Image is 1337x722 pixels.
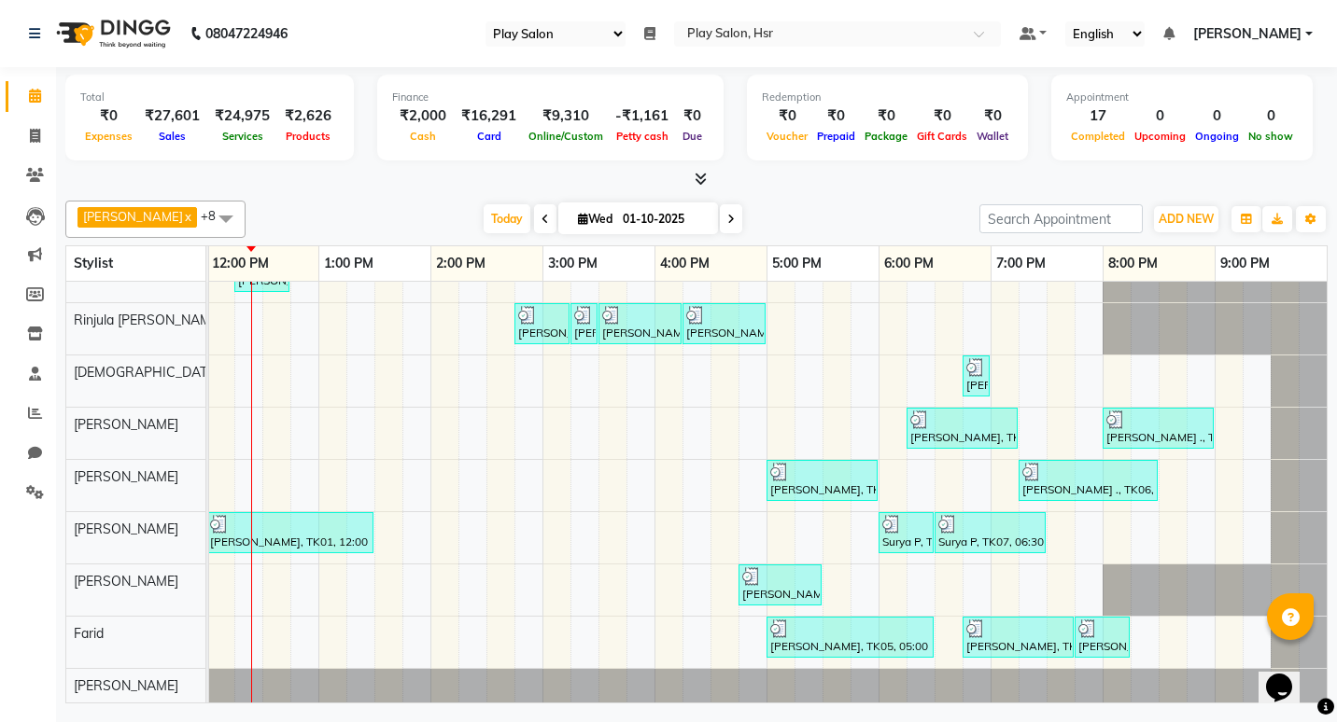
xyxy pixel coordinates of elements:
span: Stylist [74,255,113,271]
a: 3:00 PM [543,250,602,277]
span: [PERSON_NAME] [74,468,178,485]
input: 2025-10-01 [617,205,711,233]
a: 12:00 PM [207,250,274,277]
a: 1:00 PM [319,250,378,277]
div: [PERSON_NAME], TK01, 12:00 PM-01:30 PM, Hair Cut Men (Senior stylist),Hairotic Basic [PERSON_NAME... [208,515,372,550]
div: [PERSON_NAME], TK03, 03:30 PM-04:15 PM, Skeyndor Deep Cleansing Double Dimension - 30 mins [600,306,680,341]
div: [PERSON_NAME], TK08, 06:45 PM-07:00 PM, Threading-Eye Brow Shaping [964,358,988,394]
span: Prepaid [812,130,860,143]
span: +8 [201,208,230,223]
div: [PERSON_NAME], TK03, 03:15 PM-03:30 PM, Lipo Full Arm [572,306,596,341]
div: 0 [1190,105,1244,127]
span: Cash [405,130,441,143]
div: [PERSON_NAME], TK08, 06:45 PM-07:45 PM, Hair Cut Men (Senior stylist) [964,619,1072,655]
div: [PERSON_NAME], TK03, 06:15 PM-07:15 PM, Gel Nail Polish Application [908,410,1016,446]
span: Services [218,130,268,143]
div: ₹0 [812,105,860,127]
a: 8:00 PM [1104,250,1162,277]
div: ₹16,291 [454,105,524,127]
span: Sales [154,130,190,143]
div: ₹24,975 [207,105,277,127]
div: ₹27,601 [137,105,207,127]
div: Redemption [762,90,1013,105]
div: 0 [1244,105,1298,127]
span: [PERSON_NAME] [83,209,183,224]
span: [DEMOGRAPHIC_DATA][PERSON_NAME] [74,364,324,381]
span: Package [860,130,912,143]
div: ₹0 [80,105,137,127]
span: Online/Custom [524,130,608,143]
span: Petty cash [612,130,673,143]
div: 17 [1066,105,1130,127]
div: Appointment [1066,90,1298,105]
input: Search Appointment [979,204,1143,233]
span: Upcoming [1130,130,1190,143]
span: [PERSON_NAME] [74,416,178,433]
span: [PERSON_NAME] [74,573,178,590]
a: 6:00 PM [880,250,938,277]
div: ₹2,000 [392,105,454,127]
div: Finance [392,90,709,105]
div: ₹0 [972,105,1013,127]
button: ADD NEW [1154,206,1218,232]
img: logo [48,7,176,60]
span: Card [472,130,506,143]
span: Ongoing [1190,130,1244,143]
div: Total [80,90,339,105]
div: [PERSON_NAME], TK03, 02:45 PM-03:15 PM, 3G Under Arms [516,306,568,341]
span: [PERSON_NAME] [74,521,178,537]
div: Surya P, TK07, 06:00 PM-06:30 PM, [PERSON_NAME] Shaping [880,515,932,550]
span: Farid [74,625,104,642]
span: Due [678,130,707,143]
div: ₹9,310 [524,105,608,127]
span: No show [1244,130,1298,143]
div: [PERSON_NAME], TK03, 04:15 PM-05:00 PM, Head & Shoulder [684,306,764,341]
span: [PERSON_NAME] [1193,24,1302,44]
div: ₹2,626 [277,105,339,127]
span: [PERSON_NAME] [74,677,178,694]
b: 08047224946 [205,7,288,60]
span: Products [281,130,335,143]
a: x [183,209,191,224]
div: 0 [1130,105,1190,127]
span: Expenses [80,130,137,143]
div: [PERSON_NAME] ., TK06, 08:00 PM-09:00 PM, [PERSON_NAME], Arm, U-Arm [1105,410,1212,446]
div: -₹1,161 [608,105,676,127]
div: Surya P, TK07, 06:30 PM-07:30 PM, Hair Cut Men (Head Stylist) [936,515,1044,550]
div: ₹0 [912,105,972,127]
span: Today [484,204,530,233]
div: [PERSON_NAME], TK08, 07:45 PM-08:15 PM, [PERSON_NAME] Shaping [1077,619,1128,655]
a: 7:00 PM [992,250,1050,277]
a: 5:00 PM [767,250,826,277]
iframe: chat widget [1259,647,1318,703]
div: ₹0 [860,105,912,127]
span: Wed [573,212,617,226]
span: ADD NEW [1159,212,1214,226]
span: Voucher [762,130,812,143]
a: 2:00 PM [431,250,490,277]
a: 4:00 PM [655,250,714,277]
a: 9:00 PM [1216,250,1274,277]
div: [PERSON_NAME], TK03, 05:00 PM-06:00 PM, Hair Cut [DEMOGRAPHIC_DATA] (Senior Stylist) [768,463,876,498]
span: Gift Cards [912,130,972,143]
div: [PERSON_NAME] ., TK06, 07:15 PM-08:30 PM, INOA Root Touch-up Short [1020,463,1156,498]
div: [PERSON_NAME], TK04, 04:45 PM-05:30 PM, Shampoo and Conditioner [L'OREAL] Medium [740,567,820,603]
span: Wallet [972,130,1013,143]
div: [PERSON_NAME], TK05, 05:00 PM-06:30 PM, Hair Cut Men (Senior stylist),[PERSON_NAME] Shaping [768,619,932,655]
span: Rinjula [PERSON_NAME] [74,312,222,328]
div: ₹0 [676,105,709,127]
span: Completed [1066,130,1130,143]
div: ₹0 [762,105,812,127]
